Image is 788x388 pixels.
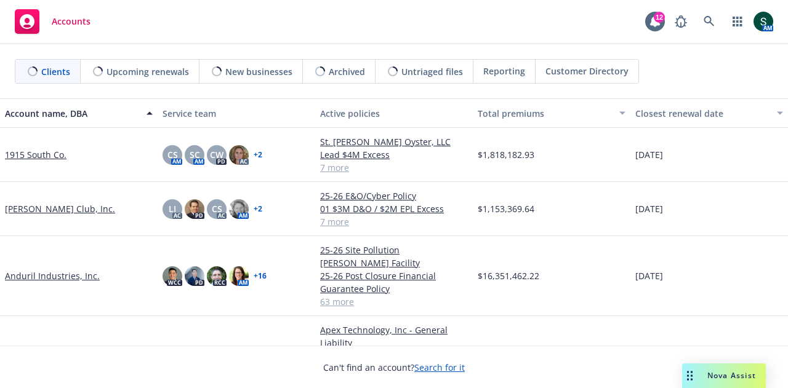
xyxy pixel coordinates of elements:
span: Untriaged files [401,65,463,78]
span: Nova Assist [707,370,756,381]
div: 12 [654,12,665,23]
button: Total premiums [473,98,630,128]
a: + 2 [254,205,262,213]
span: $1,153,369.64 [478,202,534,215]
img: photo [229,266,249,286]
a: Search for it [414,362,465,373]
a: 25-26 Site Pollution [PERSON_NAME] Facility [320,243,468,269]
img: photo [229,145,249,165]
img: photo [207,266,227,286]
span: CW [210,148,223,161]
span: New businesses [225,65,292,78]
img: photo [185,199,204,219]
span: Clients [41,65,70,78]
button: Closest renewal date [630,98,788,128]
span: [DATE] [635,148,663,161]
button: Nova Assist [682,363,766,388]
a: 7 more [320,161,468,174]
span: Customer Directory [545,65,629,77]
span: Archived [329,65,365,78]
img: photo [229,199,249,219]
img: photo [185,266,204,286]
button: Service team [158,98,315,128]
span: Upcoming renewals [107,65,189,78]
span: [DATE] [635,202,663,215]
span: [DATE] [635,269,663,282]
a: 01 $3M D&O / $2M EPL Excess [320,202,468,215]
span: Reporting [483,65,525,77]
img: photo [754,12,773,31]
a: Apex Technology, Inc - General Liability [320,323,468,349]
span: CS [212,202,222,215]
span: LI [169,202,176,215]
a: Switch app [725,9,750,34]
span: Accounts [52,17,90,26]
a: + 2 [254,151,262,159]
a: 1915 South Co. [5,148,66,161]
div: Total premiums [478,107,612,120]
a: 25-26 Post Closure Financial Guarantee Policy [320,269,468,295]
a: 7 more [320,215,468,228]
span: Can't find an account? [323,361,465,374]
span: SC [190,148,200,161]
img: photo [163,266,182,286]
div: Service team [163,107,310,120]
a: 25-26 E&O/Cyber Policy [320,189,468,202]
button: Active policies [315,98,473,128]
a: Lead $4M Excess [320,148,468,161]
span: $16,351,462.22 [478,269,539,282]
a: St. [PERSON_NAME] Oyster, LLC [320,135,468,148]
a: 63 more [320,295,468,308]
div: Active policies [320,107,468,120]
div: Account name, DBA [5,107,139,120]
div: Drag to move [682,363,698,388]
a: Search [697,9,722,34]
a: Accounts [10,4,95,39]
a: Anduril Industries, Inc. [5,269,100,282]
div: Closest renewal date [635,107,770,120]
a: Report a Bug [669,9,693,34]
span: CS [167,148,178,161]
a: + 16 [254,272,267,280]
span: $1,818,182.93 [478,148,534,161]
a: [PERSON_NAME] Club, Inc. [5,202,115,215]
